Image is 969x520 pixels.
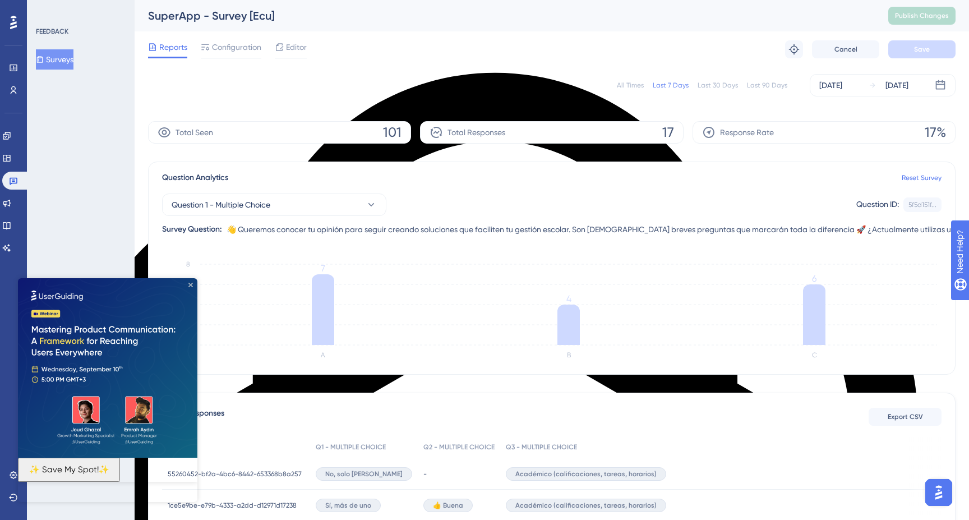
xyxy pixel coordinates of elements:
[325,470,403,478] span: No, solo [PERSON_NAME]
[506,443,577,452] span: Q3 - MULTIPLE CHOICE
[812,273,816,284] tspan: 6
[26,3,70,16] span: Need Help?
[819,79,842,92] div: [DATE]
[325,501,371,510] span: Sí, más de uno
[515,501,657,510] span: Académico (calificaciones, tareas, horarios)
[321,351,325,359] text: A
[617,81,644,90] div: All Times
[834,45,857,54] span: Cancel
[148,8,860,24] div: SuperApp - Survey [Ecu]
[36,49,73,70] button: Surveys
[888,7,956,25] button: Publish Changes
[856,197,899,212] div: Question ID:
[212,40,261,54] span: Configuration
[812,40,879,58] button: Cancel
[653,81,689,90] div: Last 7 Days
[914,45,930,54] span: Save
[176,126,213,139] span: Total Seen
[162,171,228,185] span: Question Analytics
[433,501,463,510] span: 👍 Buena
[812,351,817,359] text: C
[316,443,386,452] span: Q1 - MULTIPLE CHOICE
[383,123,402,141] span: 101
[162,194,386,216] button: Question 1 - Multiple Choice
[885,79,908,92] div: [DATE]
[423,470,427,478] span: -
[925,123,946,141] span: 17%
[168,501,297,510] span: 1ce5e9be-e79b-4333-a2dd-d12971d17238
[515,470,657,478] span: Académico (calificaciones, tareas, horarios)
[168,470,302,478] span: 55260452-bf2a-4bc6-8442-653368b8a257
[922,476,956,509] iframe: UserGuiding AI Assistant Launcher
[902,173,942,182] a: Reset Survey
[36,27,68,36] div: FEEDBACK
[747,81,787,90] div: Last 90 Days
[447,126,505,139] span: Total Responses
[698,81,738,90] div: Last 30 Days
[888,40,956,58] button: Save
[170,4,175,9] div: Close Preview
[321,263,325,274] tspan: 7
[662,123,674,141] span: 17
[869,408,942,426] button: Export CSV
[895,11,949,20] span: Publish Changes
[567,351,571,359] text: B
[908,200,936,209] div: 5f5d151f...
[423,443,495,452] span: Q2 - MULTIPLE CHOICE
[162,223,222,236] div: Survey Question:
[566,293,571,304] tspan: 4
[286,40,307,54] span: Editor
[186,260,190,268] tspan: 8
[159,40,187,54] span: Reports
[888,412,923,421] span: Export CSV
[172,198,270,211] span: Question 1 - Multiple Choice
[720,126,774,139] span: Response Rate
